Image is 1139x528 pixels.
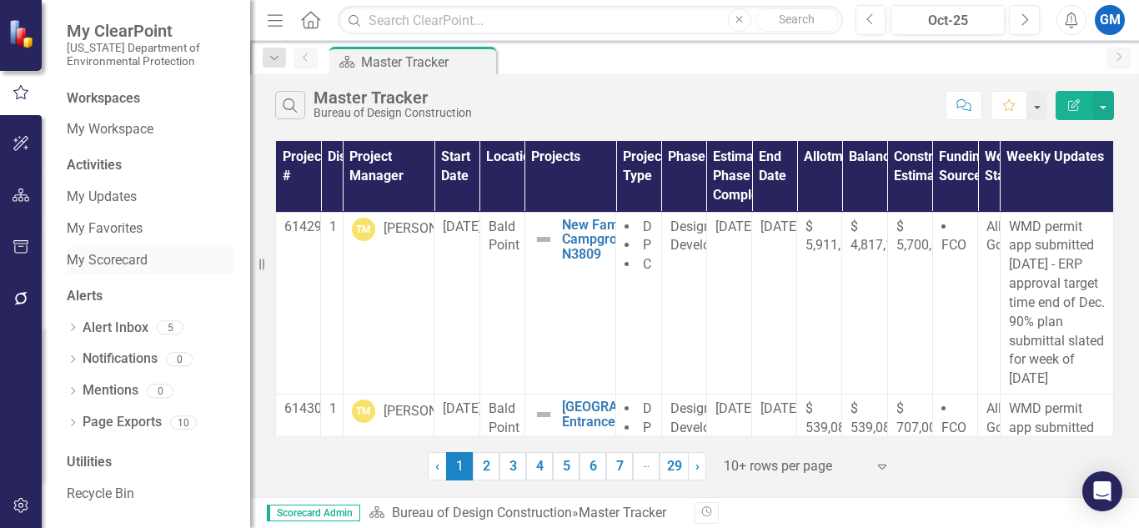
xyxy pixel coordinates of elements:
[887,212,932,395] td: Double-Click to Edit
[338,6,842,35] input: Search ClearPoint...
[352,400,375,423] div: TM
[941,237,966,253] span: FCO
[83,413,162,432] a: Page Exports
[526,452,553,480] a: 4
[562,400,690,429] a: [GEOGRAPHIC_DATA] Entrance Area
[842,212,887,395] td: Double-Click to Edit
[170,415,197,430] div: 10
[850,219,926,254] span: $ 4,817,140.12
[329,400,337,416] span: 1
[755,8,839,32] button: Search
[329,219,337,234] span: 1
[267,505,360,521] span: Scorecard Admin
[67,89,140,108] div: Workspaces
[489,400,519,435] span: Bald Point
[805,219,881,254] span: $ 5,911,967.13
[67,41,233,68] small: [US_STATE] Department of Environmental Protection
[499,452,526,480] a: 3
[896,400,962,435] span: $ 707,000.00
[361,52,492,73] div: Master Tracker
[67,485,233,504] a: Recycle Bin
[157,321,183,335] div: 5
[715,400,755,416] span: [DATE]
[805,400,871,435] span: $ 539,084.41
[1000,212,1113,395] td: Double-Click to Edit
[1095,5,1125,35] button: GM
[715,219,755,234] span: [DATE]
[553,452,580,480] a: 5
[67,251,233,270] a: My Scorecard
[580,452,606,480] a: 6
[479,212,524,395] td: Double-Click to Edit
[67,188,233,207] a: My Updates
[434,212,479,395] td: Double-Click to Edit
[67,120,233,139] a: My Workspace
[760,219,800,234] span: [DATE]
[321,212,344,395] td: Double-Click to Edit
[1009,218,1105,390] p: WMD permit app submitted [DATE] - ERP approval target time end of Dec. 90% plan submittal slated ...
[695,458,700,474] span: ›
[978,212,1001,395] td: Double-Click to Edit
[562,218,645,262] a: New Family Campground-N3809
[166,352,193,366] div: 0
[760,400,800,416] span: [DATE]
[941,420,966,435] span: FCO
[643,237,651,253] span: P
[384,402,484,421] div: [PERSON_NAME]
[1082,471,1122,511] div: Open Intercom Messenger
[443,400,482,416] span: [DATE]
[606,452,633,480] a: 7
[661,212,706,395] td: Double-Click to Edit
[797,212,842,395] td: Double-Click to Edit
[384,219,484,239] div: [PERSON_NAME]
[932,212,977,395] td: Double-Click to Edit
[369,504,682,523] div: »
[896,219,972,254] span: $ 5,700,000.00
[643,400,652,416] span: D
[276,212,321,395] td: Double-Click to Edit
[8,19,38,48] img: ClearPoint Strategy
[284,400,312,419] p: 61430C
[435,458,439,474] span: ‹
[284,218,312,237] p: 61429C
[314,88,472,107] div: Master Tracker
[314,107,472,119] div: Bureau of Design Construction
[147,384,173,398] div: 0
[67,453,233,472] div: Utilities
[67,156,233,175] div: Activities
[643,256,651,272] span: C
[446,452,473,480] span: 1
[352,218,375,241] div: TM
[579,505,666,520] div: Master Tracker
[896,11,999,31] div: Oct-25
[643,420,651,435] span: P
[850,400,916,435] span: $ 539,084.41
[67,21,233,41] span: My ClearPoint
[891,5,1005,35] button: Oct-25
[670,400,748,435] span: Design Development
[67,219,233,239] a: My Favorites
[986,400,1003,435] span: All Go
[779,13,815,26] span: Search
[616,212,661,395] td: Double-Click to Edit
[473,452,499,480] a: 2
[67,287,233,306] div: Alerts
[83,349,158,369] a: Notifications
[489,219,519,254] span: Bald Point
[83,319,148,338] a: Alert Inbox
[986,219,1003,254] span: All Go
[534,405,554,425] img: Not Defined
[660,452,689,480] a: 29
[443,219,482,234] span: [DATE]
[83,381,138,400] a: Mentions
[670,219,748,254] span: Design Development
[534,229,554,249] img: Not Defined
[706,212,751,395] td: Double-Click to Edit
[392,505,572,520] a: Bureau of Design Construction
[752,212,797,395] td: Double-Click to Edit
[524,212,616,395] td: Double-Click to Edit Right Click for Context Menu
[343,212,434,395] td: Double-Click to Edit
[643,219,652,234] span: D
